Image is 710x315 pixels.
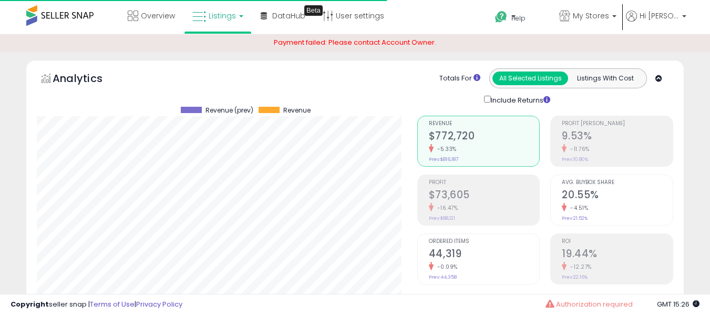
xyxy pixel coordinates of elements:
a: Privacy Policy [136,299,182,309]
a: Terms of Use [90,299,135,309]
span: Listings [209,11,236,21]
small: Prev: 10.80% [562,156,588,162]
small: Prev: $816,187 [429,156,458,162]
div: Totals For [439,74,480,84]
a: Help [487,3,550,34]
div: Tooltip anchor [304,5,323,16]
small: -5.33% [434,145,457,153]
strong: Copyright [11,299,49,309]
h2: 20.55% [562,189,673,203]
span: Profit [PERSON_NAME] [562,121,673,127]
h2: $73,605 [429,189,540,203]
span: 2025-09-16 15:26 GMT [657,299,699,309]
small: Prev: 22.16% [562,274,588,280]
small: -12.27% [567,263,592,271]
span: Revenue [429,121,540,127]
span: Help [511,14,526,23]
span: Revenue (prev) [205,107,253,114]
small: -16.47% [434,204,458,212]
small: Prev: $88,121 [429,215,455,221]
span: Payment failed: Please contact Account Owner. [274,37,436,47]
span: My Stores [573,11,609,21]
small: -0.09% [434,263,458,271]
h5: Analytics [53,71,123,88]
h2: 44,319 [429,248,540,262]
span: DataHub [272,11,305,21]
span: Ordered Items [429,239,540,245]
span: Avg. Buybox Share [562,180,673,186]
div: Include Returns [476,94,563,106]
span: Overview [141,11,175,21]
span: ROI [562,239,673,245]
small: Prev: 44,358 [429,274,457,280]
span: Revenue [283,107,311,114]
i: Get Help [495,11,508,24]
small: Prev: 21.52% [562,215,588,221]
h2: $772,720 [429,130,540,144]
small: -11.76% [567,145,590,153]
span: Profit [429,180,540,186]
small: -4.51% [567,204,588,212]
a: Hi [PERSON_NAME] [626,11,686,34]
h2: 9.53% [562,130,673,144]
div: seller snap | | [11,300,182,310]
button: All Selected Listings [492,72,568,85]
button: Listings With Cost [568,72,643,85]
span: Hi [PERSON_NAME] [640,11,679,21]
h2: 19.44% [562,248,673,262]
